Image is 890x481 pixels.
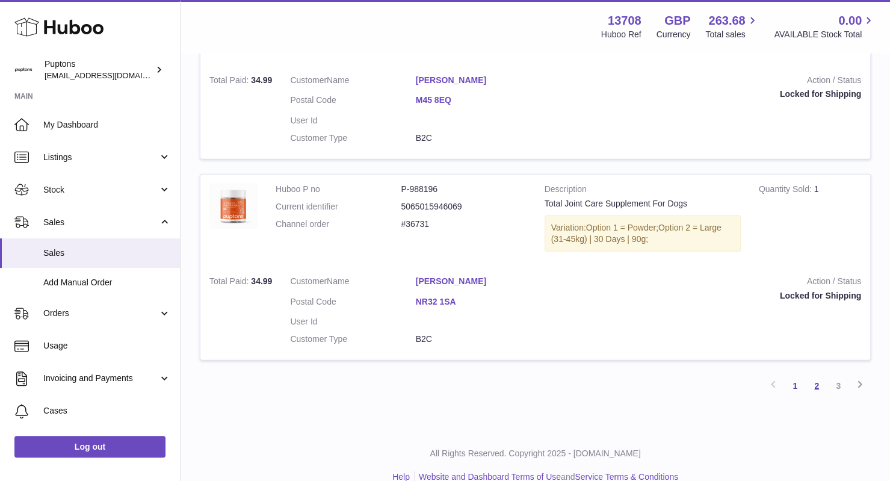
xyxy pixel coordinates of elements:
strong: 13708 [608,13,641,29]
span: Listings [43,152,158,163]
dt: User Id [290,316,415,327]
a: M45 8EQ [416,95,541,106]
dd: 5065015946069 [401,201,526,213]
dt: User Id [290,115,415,126]
dd: B2C [416,132,541,144]
dd: B2C [416,334,541,345]
dt: Name [290,75,415,89]
dd: P-988196 [401,184,526,195]
img: TotalJointCareTablets120.jpg [209,184,258,229]
span: AVAILABLE Stock Total [774,29,876,40]
dt: Postal Code [290,296,415,311]
a: 2 [806,375,827,397]
span: Orders [43,308,158,319]
span: [EMAIL_ADDRESS][DOMAIN_NAME] [45,70,177,80]
img: hello@puptons.com [14,61,32,79]
dt: Current identifier [276,201,401,213]
div: Puptons [45,58,153,81]
span: Add Manual Order [43,277,171,288]
a: [PERSON_NAME] [416,75,541,86]
div: Locked for Shipping [559,290,861,302]
a: 3 [827,375,849,397]
strong: GBP [664,13,690,29]
dd: #36731 [401,219,526,230]
span: Cases [43,405,171,417]
a: NR32 1SA [416,296,541,308]
span: Sales [43,247,171,259]
div: Locked for Shipping [559,88,861,100]
span: 34.99 [251,75,272,85]
strong: Total Paid [209,75,251,88]
span: Total sales [705,29,759,40]
span: 34.99 [251,276,272,286]
span: Option 1 = Powder; [586,223,658,232]
span: 0.00 [838,13,862,29]
span: Sales [43,217,158,228]
td: 1 [750,175,870,267]
span: Customer [290,276,327,286]
strong: Action / Status [559,75,861,89]
span: Invoicing and Payments [43,373,158,384]
span: Option 2 = Large (31-45kg) | 30 Days | 90g; [551,223,722,244]
strong: Quantity Sold [759,184,814,197]
span: Customer [290,75,327,85]
a: Log out [14,436,165,458]
dt: Channel order [276,219,401,230]
span: Usage [43,340,171,352]
div: Currency [657,29,691,40]
strong: Description [545,184,741,198]
span: Stock [43,184,158,196]
dt: Name [290,276,415,290]
dt: Customer Type [290,132,415,144]
dt: Postal Code [290,95,415,109]
a: 0.00 AVAILABLE Stock Total [774,13,876,40]
div: Total Joint Care Supplement For Dogs [545,198,741,209]
a: 263.68 Total sales [705,13,759,40]
strong: Action / Status [559,276,861,290]
strong: Total Paid [209,276,251,289]
a: 1 [784,375,806,397]
a: [PERSON_NAME] [416,276,541,287]
p: All Rights Reserved. Copyright 2025 - [DOMAIN_NAME] [190,448,880,459]
div: Variation: [545,216,741,252]
div: Huboo Ref [601,29,641,40]
dt: Customer Type [290,334,415,345]
dt: Huboo P no [276,184,401,195]
span: 263.68 [708,13,745,29]
span: My Dashboard [43,119,171,131]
